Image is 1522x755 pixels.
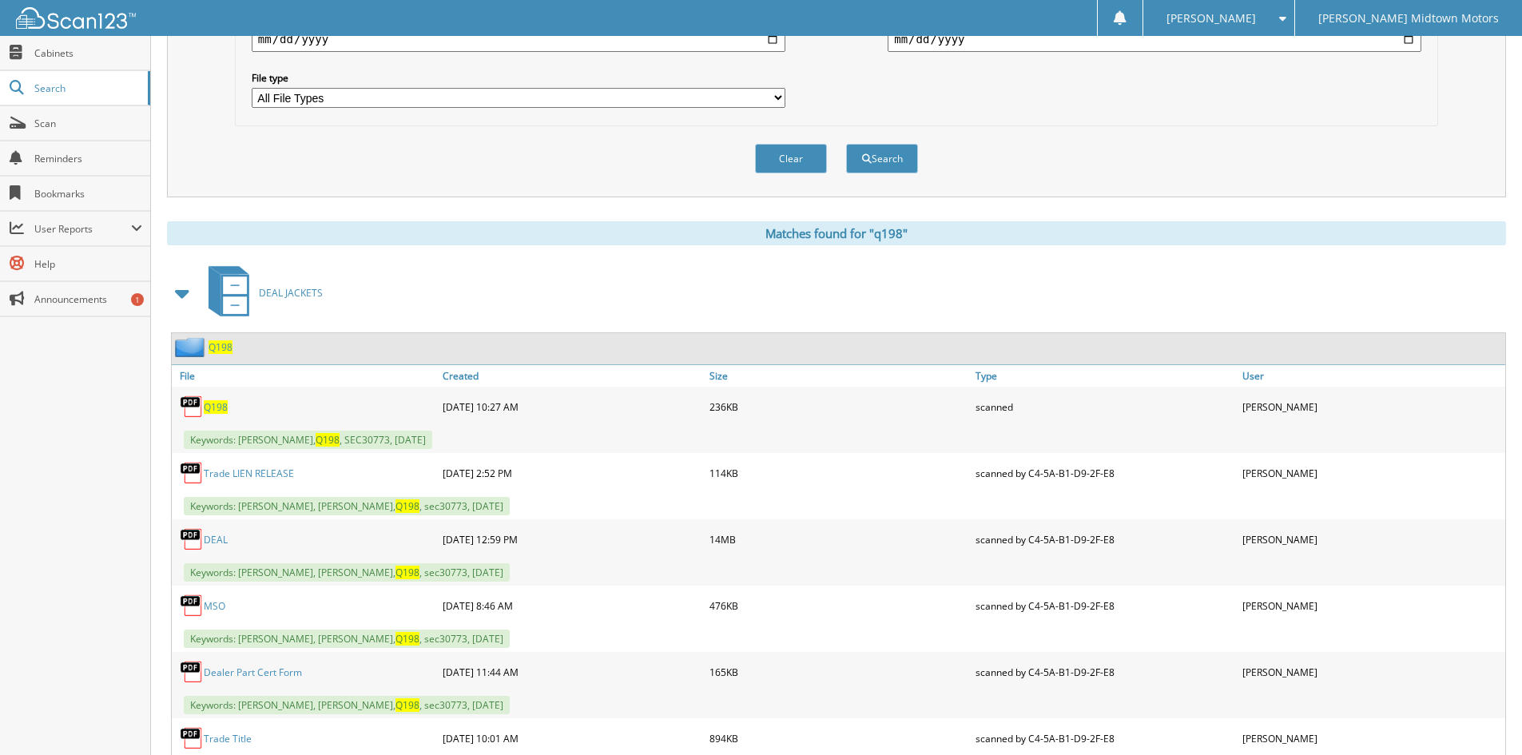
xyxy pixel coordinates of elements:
[34,292,142,306] span: Announcements
[204,732,252,745] a: Trade Title
[705,457,972,489] div: 114KB
[1238,590,1505,622] div: [PERSON_NAME]
[131,293,144,306] div: 1
[1318,14,1499,23] span: [PERSON_NAME] Midtown Motors
[184,696,510,714] span: Keywords: [PERSON_NAME], [PERSON_NAME], , sec30773, [DATE]
[972,656,1238,688] div: scanned by C4-5A-B1-D9-2F-E8
[204,533,228,546] a: DEAL
[972,523,1238,555] div: scanned by C4-5A-B1-D9-2F-E8
[395,632,419,646] span: Q198
[439,365,705,387] a: Created
[705,365,972,387] a: Size
[972,457,1238,489] div: scanned by C4-5A-B1-D9-2F-E8
[439,457,705,489] div: [DATE] 2:52 PM
[972,391,1238,423] div: scanned
[252,26,785,52] input: start
[1238,722,1505,754] div: [PERSON_NAME]
[1442,678,1522,755] iframe: Chat Widget
[34,187,142,201] span: Bookmarks
[204,599,225,613] a: MSO
[209,340,232,354] a: Q198
[180,660,204,684] img: PDF.png
[16,7,136,29] img: scan123-logo-white.svg
[705,722,972,754] div: 894KB
[184,630,510,648] span: Keywords: [PERSON_NAME], [PERSON_NAME], , sec30773, [DATE]
[1238,365,1505,387] a: User
[184,497,510,515] span: Keywords: [PERSON_NAME], [PERSON_NAME], , sec30773, [DATE]
[395,566,419,579] span: Q198
[34,152,142,165] span: Reminders
[180,461,204,485] img: PDF.png
[1166,14,1256,23] span: [PERSON_NAME]
[259,286,323,300] span: DEAL JACKETS
[972,590,1238,622] div: scanned by C4-5A-B1-D9-2F-E8
[180,395,204,419] img: PDF.png
[439,590,705,622] div: [DATE] 8:46 AM
[846,144,918,173] button: Search
[180,527,204,551] img: PDF.png
[972,722,1238,754] div: scanned by C4-5A-B1-D9-2F-E8
[1238,391,1505,423] div: [PERSON_NAME]
[972,365,1238,387] a: Type
[395,698,419,712] span: Q198
[167,221,1506,245] div: Matches found for "q198"
[705,590,972,622] div: 476KB
[34,81,140,95] span: Search
[705,656,972,688] div: 165KB
[705,523,972,555] div: 14MB
[252,71,785,85] label: File type
[184,563,510,582] span: Keywords: [PERSON_NAME], [PERSON_NAME], , sec30773, [DATE]
[204,467,294,480] a: Trade LIEN RELEASE
[184,431,432,449] span: Keywords: [PERSON_NAME], , SEC30773, [DATE]
[34,117,142,130] span: Scan
[1238,457,1505,489] div: [PERSON_NAME]
[439,722,705,754] div: [DATE] 10:01 AM
[1238,523,1505,555] div: [PERSON_NAME]
[204,666,302,679] a: Dealer Part Cert Form
[439,391,705,423] div: [DATE] 10:27 AM
[175,337,209,357] img: folder2.png
[1238,656,1505,688] div: [PERSON_NAME]
[34,46,142,60] span: Cabinets
[439,656,705,688] div: [DATE] 11:44 AM
[34,257,142,271] span: Help
[180,594,204,618] img: PDF.png
[439,523,705,555] div: [DATE] 12:59 PM
[888,26,1421,52] input: end
[316,433,340,447] span: Q198
[204,400,228,414] a: Q198
[705,391,972,423] div: 236KB
[172,365,439,387] a: File
[755,144,827,173] button: Clear
[180,726,204,750] img: PDF.png
[395,499,419,513] span: Q198
[199,261,323,324] a: DEAL JACKETS
[34,222,131,236] span: User Reports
